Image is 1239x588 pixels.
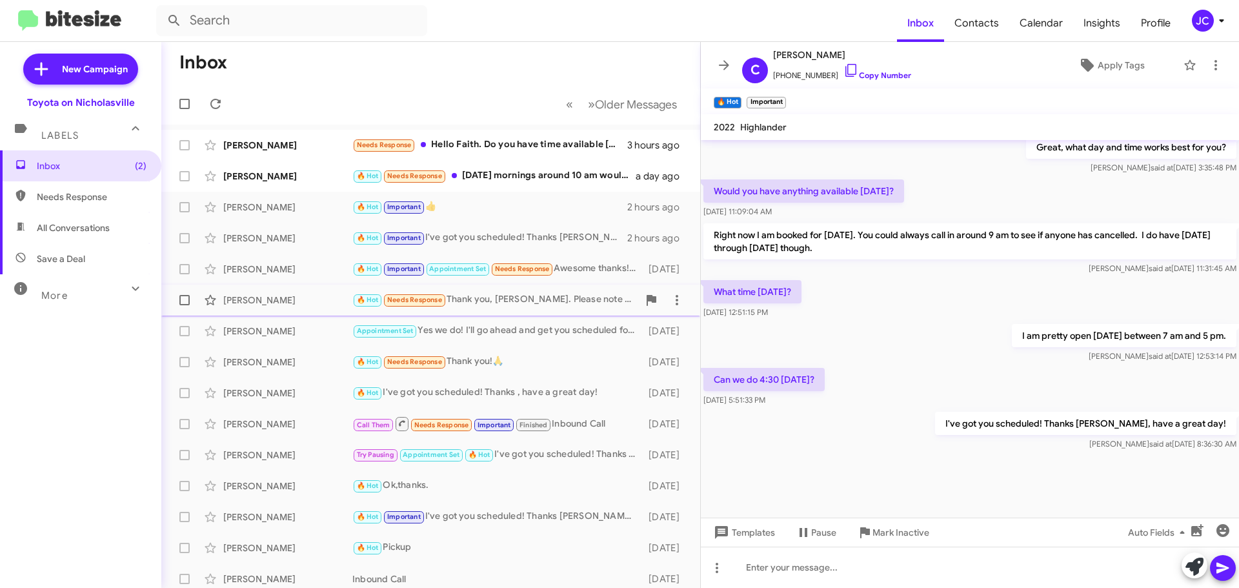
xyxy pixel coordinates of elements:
[1009,5,1073,42] span: Calendar
[352,416,642,432] div: Inbound Call
[357,512,379,521] span: 🔥 Hot
[773,47,911,63] span: [PERSON_NAME]
[642,573,690,585] div: [DATE]
[580,91,685,117] button: Next
[223,449,352,461] div: [PERSON_NAME]
[357,389,379,397] span: 🔥 Hot
[559,91,685,117] nav: Page navigation example
[387,512,421,521] span: Important
[156,5,427,36] input: Search
[387,172,442,180] span: Needs Response
[642,325,690,338] div: [DATE]
[1131,5,1181,42] a: Profile
[357,141,412,149] span: Needs Response
[566,96,573,112] span: «
[703,280,801,303] p: What time [DATE]?
[1089,439,1236,449] span: [PERSON_NAME] [DATE] 8:36:30 AM
[1149,263,1171,273] span: said at
[773,63,911,82] span: [PHONE_NUMBER]
[357,421,390,429] span: Call Them
[1149,351,1171,361] span: said at
[352,292,638,307] div: Thank you, [PERSON_NAME]. Please note that the appointment is for my Avalon; not the Sienna. Just...
[352,137,627,152] div: Hello Faith. Do you have time available [DATE]?
[223,542,352,554] div: [PERSON_NAME]
[1089,263,1236,273] span: [PERSON_NAME] [DATE] 11:31:45 AM
[642,387,690,400] div: [DATE]
[785,521,847,544] button: Pause
[843,70,911,80] a: Copy Number
[223,356,352,369] div: [PERSON_NAME]
[811,521,836,544] span: Pause
[357,327,414,335] span: Appointment Set
[387,358,442,366] span: Needs Response
[1045,54,1177,77] button: Apply Tags
[642,480,690,492] div: [DATE]
[357,543,379,552] span: 🔥 Hot
[352,199,627,214] div: 👍
[352,323,642,338] div: Yes we do! I'll go ahead and get you scheduled for then. Let me know if you need anything else, a...
[62,63,128,76] span: New Campaign
[357,358,379,366] span: 🔥 Hot
[387,234,421,242] span: Important
[223,573,352,585] div: [PERSON_NAME]
[642,418,690,431] div: [DATE]
[1149,439,1172,449] span: said at
[352,261,642,276] div: Awesome thanks!!!!
[387,265,421,273] span: Important
[714,121,735,133] span: 2022
[1091,163,1236,172] span: [PERSON_NAME] [DATE] 3:35:48 PM
[357,234,379,242] span: 🔥 Hot
[27,96,135,109] div: Toyota on Nicholasville
[1118,521,1200,544] button: Auto Fields
[223,511,352,523] div: [PERSON_NAME]
[935,412,1236,435] p: I've got you scheduled! Thanks [PERSON_NAME], have a great day!
[642,356,690,369] div: [DATE]
[714,97,741,108] small: 🔥 Hot
[627,139,690,152] div: 3 hours ago
[750,60,760,81] span: C
[429,265,486,273] span: Appointment Set
[642,511,690,523] div: [DATE]
[847,521,940,544] button: Mark Inactive
[352,168,636,183] div: [DATE] mornings around 10 am would be great
[352,385,642,400] div: I've got you scheduled! Thanks , have a great day!
[403,451,459,459] span: Appointment Set
[1098,54,1145,77] span: Apply Tags
[387,203,421,211] span: Important
[41,290,68,301] span: More
[588,96,595,112] span: »
[223,201,352,214] div: [PERSON_NAME]
[37,221,110,234] span: All Conversations
[223,294,352,307] div: [PERSON_NAME]
[595,97,677,112] span: Older Messages
[37,190,146,203] span: Needs Response
[1181,10,1225,32] button: JC
[357,482,379,490] span: 🔥 Hot
[468,451,490,459] span: 🔥 Hot
[703,368,825,391] p: Can we do 4:30 [DATE]?
[41,130,79,141] span: Labels
[703,395,765,405] span: [DATE] 5:51:33 PM
[711,521,775,544] span: Templates
[1089,351,1236,361] span: [PERSON_NAME] [DATE] 12:53:14 PM
[223,139,352,152] div: [PERSON_NAME]
[223,418,352,431] div: [PERSON_NAME]
[703,223,1236,259] p: Right now I am booked for [DATE]. You could always call in around 9 am to see if anyone has cance...
[872,521,929,544] span: Mark Inactive
[944,5,1009,42] a: Contacts
[357,172,379,180] span: 🔥 Hot
[558,91,581,117] button: Previous
[414,421,469,429] span: Needs Response
[897,5,944,42] a: Inbox
[1151,163,1173,172] span: said at
[352,230,627,245] div: I've got you scheduled! Thanks [PERSON_NAME], have a great day!
[37,252,85,265] span: Save a Deal
[519,421,548,429] span: Finished
[701,521,785,544] button: Templates
[627,232,690,245] div: 2 hours ago
[1012,324,1236,347] p: I am pretty open [DATE] between 7 am and 5 pm.
[223,263,352,276] div: [PERSON_NAME]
